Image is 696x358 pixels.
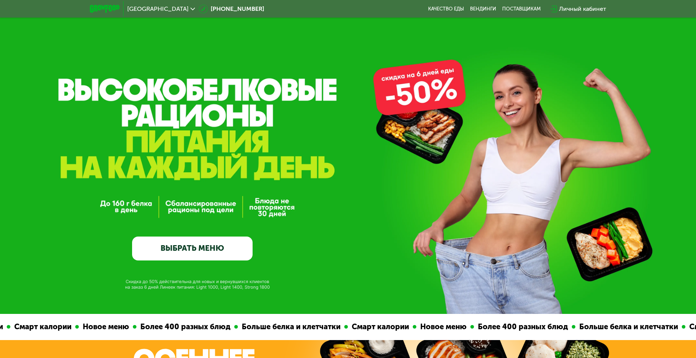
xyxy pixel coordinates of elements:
div: Больше белка и клетчатки [232,321,339,333]
div: Больше белка и клетчатки [570,321,676,333]
div: Смарт калории [342,321,407,333]
div: Новое меню [73,321,127,333]
div: Более 400 разных блюд [468,321,566,333]
div: поставщикам [502,6,541,12]
div: Новое меню [411,321,465,333]
span: [GEOGRAPHIC_DATA] [127,6,189,12]
a: Вендинги [470,6,496,12]
div: Смарт калории [5,321,70,333]
a: Качество еды [428,6,464,12]
a: [PHONE_NUMBER] [199,4,264,13]
a: ВЫБРАТЬ МЕНЮ [132,237,253,261]
div: Личный кабинет [559,4,606,13]
div: Более 400 разных блюд [131,321,229,333]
